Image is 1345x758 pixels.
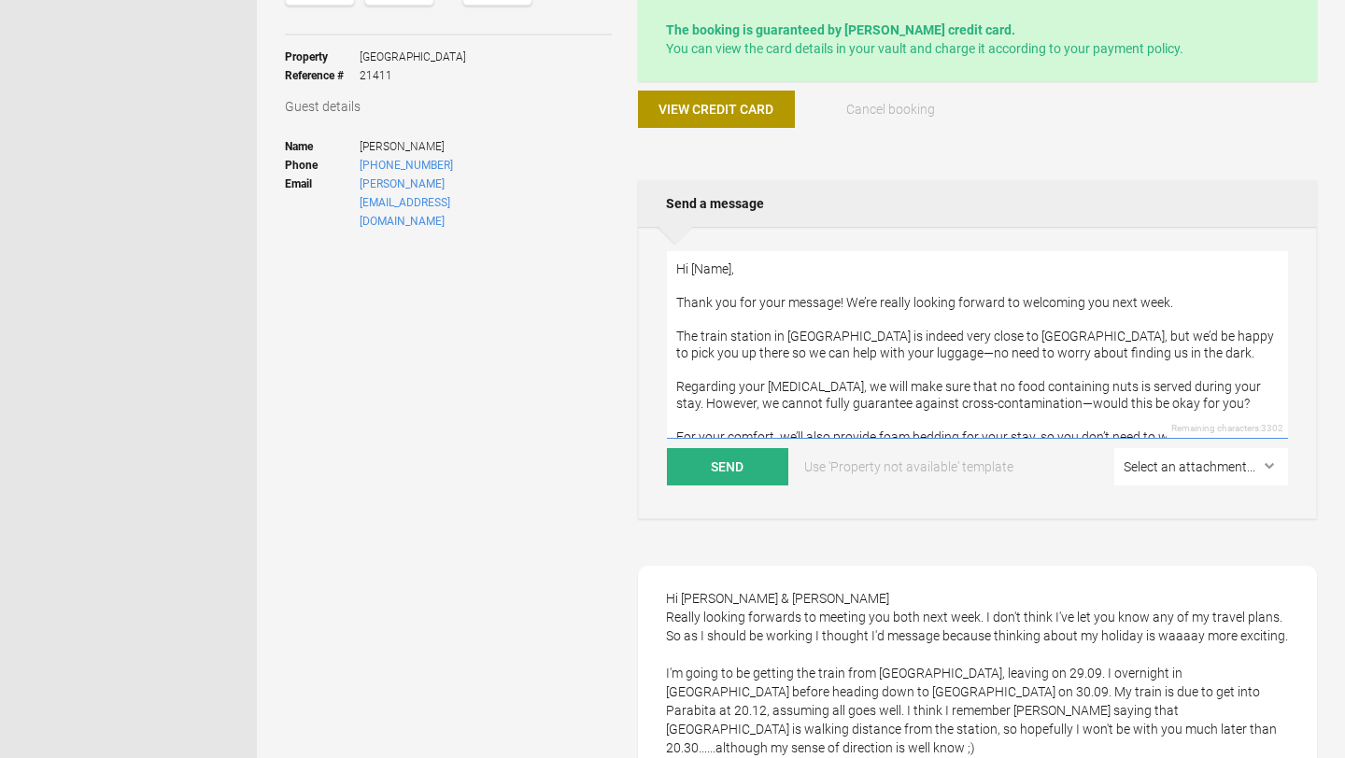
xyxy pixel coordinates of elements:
span: [GEOGRAPHIC_DATA] [360,48,466,66]
a: [PHONE_NUMBER] [360,159,453,172]
h3: Guest details [285,97,612,116]
button: Cancel booking [812,91,969,128]
button: View credit card [638,91,795,128]
a: Use 'Property not available' template [791,448,1026,485]
strong: Property [285,48,360,66]
span: Cancel booking [846,102,935,117]
span: [PERSON_NAME] [360,137,532,156]
h2: Send a message [638,180,1317,227]
strong: Name [285,137,360,156]
strong: Email [285,175,360,231]
p: You can view the card details in your vault and charge it according to your payment policy. [666,21,1289,58]
strong: Phone [285,156,360,175]
strong: The booking is guaranteed by [PERSON_NAME] credit card. [666,22,1015,37]
span: 21411 [360,66,466,85]
strong: Reference # [285,66,360,85]
span: View credit card [658,102,773,117]
button: Send [667,448,788,485]
a: [PERSON_NAME][EMAIL_ADDRESS][DOMAIN_NAME] [360,177,450,228]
